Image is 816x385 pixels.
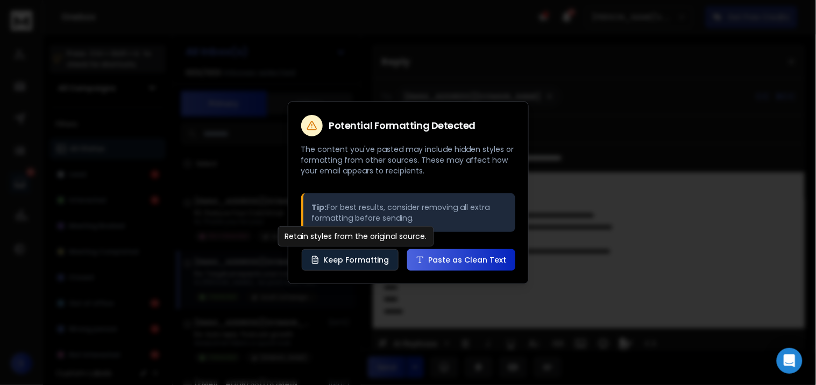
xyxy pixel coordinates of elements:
button: Keep Formatting [302,249,399,271]
div: Open Intercom Messenger [777,348,803,374]
p: The content you've pasted may include hidden styles or formatting from other sources. These may a... [301,144,515,176]
div: Retain styles from the original source. [278,226,434,246]
p: For best results, consider removing all extra formatting before sending. [312,202,507,223]
h2: Potential Formatting Detected [329,121,476,130]
strong: Tip: [312,202,327,213]
button: Paste as Clean Text [407,249,515,271]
